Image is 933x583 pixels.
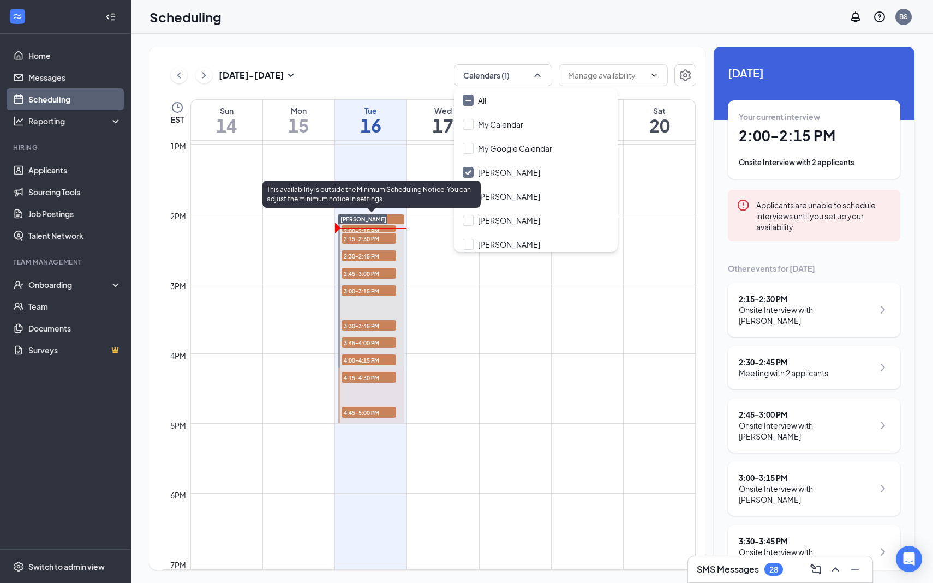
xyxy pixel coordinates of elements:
button: ComposeMessage [807,561,824,578]
div: 2:15 - 2:30 PM [739,293,874,304]
div: Open Intercom Messenger [896,546,922,572]
a: Talent Network [28,225,122,247]
div: 6pm [168,489,188,501]
h3: [DATE] - [DATE] [219,69,284,81]
span: [PERSON_NAME] [340,216,386,223]
svg: ChevronRight [876,419,889,432]
svg: ChevronRight [876,303,889,316]
div: 2:45 - 3:00 PM [739,409,874,420]
svg: SmallChevronDown [284,69,297,82]
button: Settings [674,64,696,86]
div: Meeting with 2 applicants [739,368,828,378]
div: 28 [769,565,778,574]
svg: WorkstreamLogo [12,11,23,22]
div: Onboarding [28,279,112,290]
span: EST [171,114,184,125]
div: Onsite Interview with [PERSON_NAME] [739,420,874,442]
span: 3:00-3:15 PM [342,285,396,296]
a: Scheduling [28,88,122,110]
div: Other events for [DATE] [728,263,900,274]
div: Onsite Interview with [PERSON_NAME] [739,483,874,505]
div: Onsite Interview with [PERSON_NAME] [739,304,874,326]
svg: Settings [679,69,692,82]
span: 2:30-2:45 PM [342,250,396,261]
div: Wed [407,105,479,116]
svg: ComposeMessage [809,563,822,576]
svg: Error [737,199,750,212]
span: 3:45-4:00 PM [342,337,396,348]
svg: Clock [171,101,184,114]
h1: 15 [263,116,334,135]
h1: 20 [624,116,695,135]
div: Applicants are unable to schedule interviews until you set up your availability. [756,199,892,232]
div: Tue [335,105,406,116]
span: 2:45-3:00 PM [342,268,396,279]
div: Your current interview [739,111,889,122]
input: Manage availability [568,69,645,81]
span: 4:15-4:30 PM [342,372,396,383]
div: 1pm [168,140,188,152]
a: September 16, 2025 [335,100,406,140]
div: 2:30 - 2:45 PM [739,357,828,368]
a: Messages [28,67,122,88]
div: Hiring [13,143,119,152]
svg: Minimize [848,563,862,576]
span: 2:15-2:30 PM [342,233,396,244]
div: This availability is outside the Minimum Scheduling Notice. You can adjust the minimum notice in ... [262,181,481,208]
button: ChevronUp [827,561,844,578]
span: 3:30-3:45 PM [342,320,396,331]
span: [DATE] [728,64,900,81]
div: 5pm [168,419,188,431]
div: Sun [191,105,262,116]
div: 3:30 - 3:45 PM [739,536,874,546]
svg: ChevronRight [876,545,889,558]
h1: 2:00 - 2:15 PM [739,127,889,145]
h1: Scheduling [149,8,222,26]
div: Onsite Interview with [PERSON_NAME] [739,546,874,568]
svg: Analysis [13,116,24,127]
div: 2pm [168,210,188,222]
h3: SMS Messages [697,563,759,575]
a: SurveysCrown [28,339,122,361]
a: September 17, 2025 [407,100,479,140]
div: Onsite Interview with 2 applicants [739,157,889,168]
svg: ChevronDown [650,71,659,80]
svg: Settings [13,561,24,572]
a: Sourcing Tools [28,181,122,203]
div: 3pm [168,280,188,292]
button: Calendars (1)ChevronUp [454,64,552,86]
a: Team [28,296,122,317]
div: 4pm [168,350,188,362]
a: Applicants [28,159,122,181]
h1: 16 [335,116,406,135]
svg: ChevronLeft [174,69,184,82]
svg: Collapse [105,11,116,22]
div: Mon [263,105,334,116]
span: 4:45-5:00 PM [342,407,396,418]
a: Job Postings [28,203,122,225]
div: Sat [624,105,695,116]
a: September 20, 2025 [624,100,695,140]
span: 4:00-4:15 PM [342,354,396,365]
a: September 15, 2025 [263,100,334,140]
h1: 14 [191,116,262,135]
svg: ChevronUp [829,563,842,576]
a: September 14, 2025 [191,100,262,140]
a: Home [28,45,122,67]
h1: 17 [407,116,479,135]
svg: ChevronRight [876,482,889,495]
svg: UserCheck [13,279,24,290]
div: Reporting [28,116,122,127]
button: ChevronLeft [171,67,187,83]
a: Documents [28,317,122,339]
span: 2:00-2:15 PM [342,225,396,236]
svg: ChevronRight [876,361,889,374]
div: 7pm [168,559,188,571]
div: 3:00 - 3:15 PM [739,472,874,483]
svg: ChevronRight [199,69,210,82]
div: Switch to admin view [28,561,105,572]
svg: ChevronUp [532,70,543,81]
div: Team Management [13,257,119,267]
button: Minimize [846,561,864,578]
